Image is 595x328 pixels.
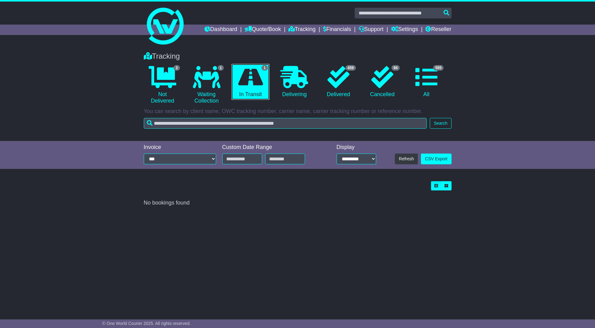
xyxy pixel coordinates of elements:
a: Delivering [276,64,313,100]
a: 2 Not Delivered [144,64,181,107]
a: Reseller [425,25,451,35]
span: 555 [433,65,444,71]
div: Tracking [141,52,455,61]
a: 1 Waiting Collection [188,64,225,107]
a: Financials [323,25,351,35]
a: 1 In Transit [231,64,269,100]
div: Invoice [144,144,216,151]
span: 1 [261,65,268,71]
div: No bookings found [144,200,452,206]
span: 459 [345,65,356,71]
p: You can search by client name, OWC tracking number, carrier name, carrier tracking number or refe... [144,108,452,115]
div: Custom Date Range [222,144,321,151]
div: Display [337,144,376,151]
span: © One World Courier 2025. All rights reserved. [102,321,191,326]
a: CSV Export [421,154,451,164]
span: 94 [391,65,400,71]
a: Quote/Book [245,25,281,35]
span: 2 [174,65,180,71]
a: 555 All [407,64,445,100]
a: 459 Delivered [319,64,357,100]
a: Settings [391,25,418,35]
a: Dashboard [204,25,237,35]
button: Refresh [395,154,418,164]
a: Tracking [288,25,315,35]
span: 1 [218,65,224,71]
a: Support [359,25,383,35]
button: Search [430,118,451,129]
a: 94 Cancelled [364,64,401,100]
